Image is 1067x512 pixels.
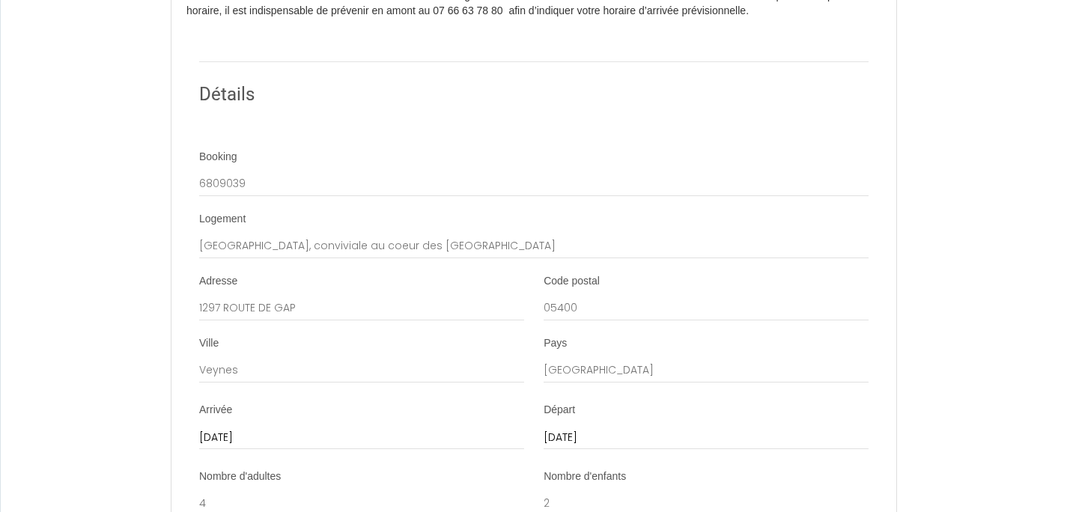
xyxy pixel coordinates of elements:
label: Ville [199,336,219,351]
label: Adresse [199,274,237,289]
label: Nombre d'enfants [544,469,626,484]
h2: Détails [199,80,869,109]
label: Code postal [544,274,600,289]
label: Nombre d'adultes [199,469,281,484]
label: Départ [544,403,575,418]
label: Logement [199,212,246,227]
label: Arrivée [199,403,232,418]
label: Pays [544,336,567,351]
label: Booking [199,150,237,165]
